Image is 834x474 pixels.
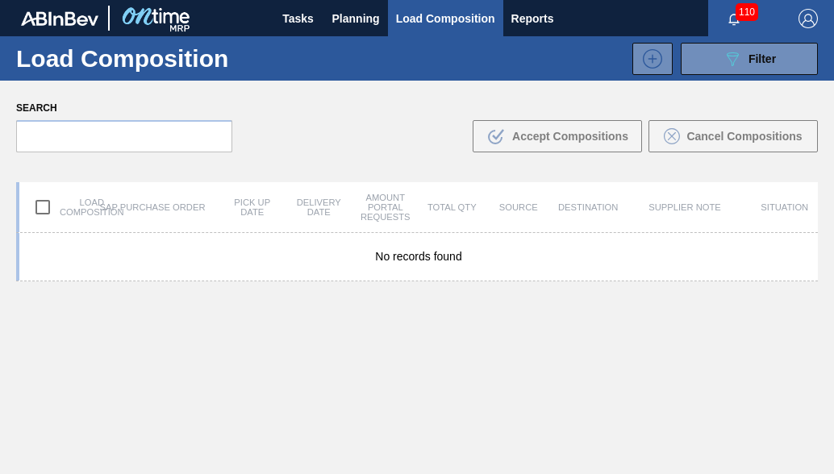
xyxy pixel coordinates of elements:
div: Source [486,202,553,212]
div: Destination [552,202,619,212]
span: Accept Compositions [512,130,628,143]
div: Amount Portal Requests [352,193,419,222]
button: Filter [681,43,818,75]
h1: Load Composition [16,49,247,68]
button: Notifications [708,7,760,30]
div: Situation [752,202,819,212]
div: Pick up Date [219,197,286,217]
span: Load Composition [396,9,495,28]
div: New Load Composition [624,43,673,75]
span: Filter [749,52,776,65]
div: Total Qty [419,202,486,212]
button: Accept Compositions [473,120,642,152]
span: Reports [511,9,554,28]
label: Search [16,97,232,120]
img: TNhmsLtSVTkK8tSr43FrP2fwEKptu5GPRR3wAAAABJRU5ErkJggg== [21,11,98,26]
span: Tasks [281,9,316,28]
span: 110 [736,3,758,21]
span: Planning [332,9,380,28]
div: Supplier Note [619,202,752,212]
img: Logout [799,9,818,28]
div: Load composition [19,190,86,224]
span: No records found [375,250,461,263]
div: Delivery Date [286,197,352,217]
button: Cancel Compositions [648,120,818,152]
div: SAP Purchase Order [86,202,219,212]
span: Cancel Compositions [686,130,802,143]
